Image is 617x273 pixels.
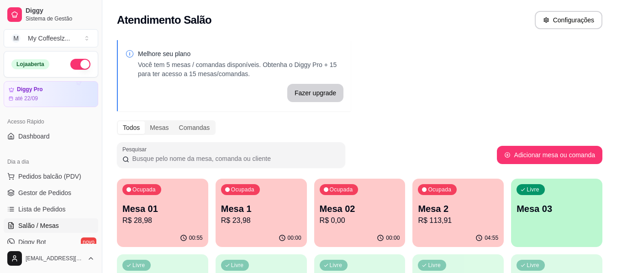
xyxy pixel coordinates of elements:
[320,215,400,226] p: R$ 0,00
[4,4,98,26] a: DiggySistema de Gestão
[174,121,215,134] div: Comandas
[314,179,406,247] button: OcupadaMesa 02R$ 0,0000:00
[122,202,203,215] p: Mesa 01
[17,86,43,93] article: Diggy Pro
[231,262,244,269] p: Livre
[497,146,602,164] button: Adicionar mesa ou comanda
[386,234,400,242] p: 00:00
[138,60,343,78] p: Você tem 5 mesas / comandas disponíveis. Obtenha o Diggy Pro + 15 para ter acesso a 15 mesas/coma...
[18,132,50,141] span: Dashboard
[428,186,451,193] p: Ocupada
[517,202,597,215] p: Mesa 03
[216,179,307,247] button: OcupadaMesa 1R$ 23,9800:00
[4,247,98,269] button: [EMAIL_ADDRESS][DOMAIN_NAME]
[418,202,498,215] p: Mesa 2
[145,121,174,134] div: Mesas
[117,179,208,247] button: OcupadaMesa 01R$ 28,9800:55
[330,186,353,193] p: Ocupada
[26,7,95,15] span: Diggy
[132,262,145,269] p: Livre
[4,29,98,47] button: Select a team
[4,235,98,249] a: Diggy Botnovo
[138,49,343,58] p: Melhore seu plano
[18,172,81,181] span: Pedidos balcão (PDV)
[221,202,301,215] p: Mesa 1
[527,262,539,269] p: Livre
[189,234,203,242] p: 00:55
[4,114,98,129] div: Acesso Rápido
[11,59,49,69] div: Loja aberta
[117,13,211,27] h2: Atendimento Salão
[18,205,66,214] span: Lista de Pedidos
[4,129,98,144] a: Dashboard
[129,154,340,163] input: Pesquisar
[412,179,504,247] button: OcupadaMesa 2R$ 113,9104:55
[26,255,84,262] span: [EMAIL_ADDRESS][DOMAIN_NAME]
[418,215,498,226] p: R$ 113,91
[122,215,203,226] p: R$ 28,98
[11,34,21,43] span: M
[18,188,71,197] span: Gestor de Pedidos
[535,11,602,29] button: Configurações
[4,81,98,107] a: Diggy Proaté 22/09
[70,59,90,70] button: Alterar Status
[320,202,400,215] p: Mesa 02
[4,155,98,169] div: Dia a dia
[18,237,46,247] span: Diggy Bot
[288,234,301,242] p: 00:00
[231,186,254,193] p: Ocupada
[15,95,38,102] article: até 22/09
[287,84,343,102] button: Fazer upgrade
[4,169,98,184] button: Pedidos balcão (PDV)
[330,262,343,269] p: Livre
[527,186,539,193] p: Livre
[428,262,441,269] p: Livre
[122,145,150,153] label: Pesquisar
[118,121,145,134] div: Todos
[4,202,98,216] a: Lista de Pedidos
[4,218,98,233] a: Salão / Mesas
[485,234,498,242] p: 04:55
[4,185,98,200] a: Gestor de Pedidos
[18,221,59,230] span: Salão / Mesas
[221,215,301,226] p: R$ 23,98
[511,179,602,247] button: LivreMesa 03
[28,34,70,43] div: My Coffeeslz ...
[26,15,95,22] span: Sistema de Gestão
[132,186,156,193] p: Ocupada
